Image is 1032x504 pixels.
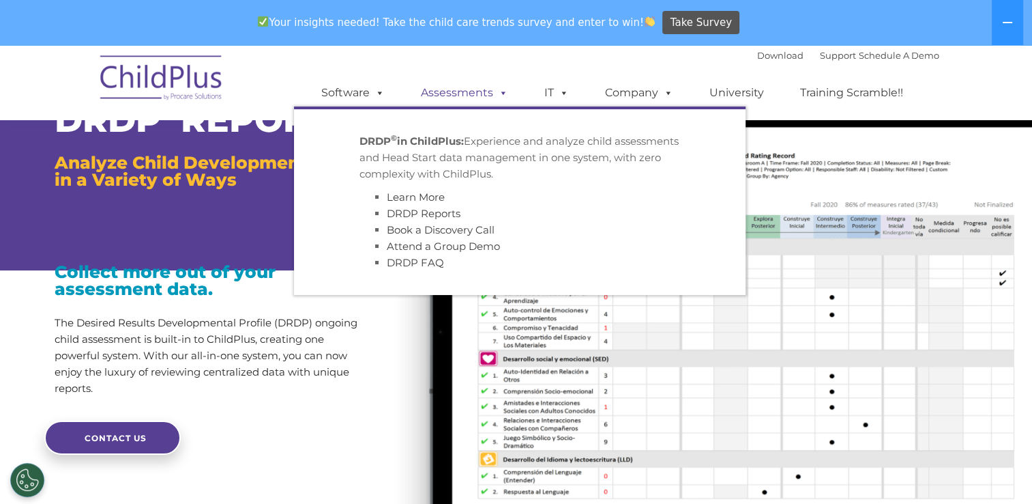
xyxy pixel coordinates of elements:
span: CONTACT US [85,433,147,443]
a: Support [820,50,856,61]
a: CONTACT US [44,421,181,455]
img: 👏 [645,16,655,27]
p: The Desired Results Developmental Profile (DRDP) ongoing child assessment is built-in to ChildPlu... [55,315,367,397]
img: ChildPlus by Procare Solutions [93,46,230,114]
h1: DRDP REPORTS [55,103,367,137]
strong: DRDP in ChildPlus: [359,135,464,148]
font: | [757,50,939,61]
a: Assessments [407,79,522,107]
a: Attend a Group Demo [387,240,500,253]
h3: Collect more out of your assessment data. [55,264,367,298]
a: Schedule A Demo [859,50,939,61]
a: DRDP Reports [387,207,460,220]
a: Take Survey [662,11,739,35]
span: Your insights needed! Take the child care trends survey and enter to win! [252,9,661,36]
sup: © [391,133,397,143]
a: Download [757,50,804,61]
button: Cookies Settings [10,463,44,497]
a: Book a Discovery Call [387,223,495,236]
span: Analyze Child Development [55,152,307,173]
span: in a Variety of Ways [55,169,237,190]
span: Take Survey [670,11,732,35]
a: DRDP FAQ [387,256,444,269]
a: Company [591,79,687,107]
a: IT [531,79,583,107]
p: Experience and analyze child assessments and Head Start data management in one system, with zero ... [359,133,680,182]
a: Learn More [387,191,445,204]
a: Training Scramble!! [786,79,917,107]
a: Software [308,79,398,107]
img: ✅ [258,16,268,27]
a: University [696,79,778,107]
